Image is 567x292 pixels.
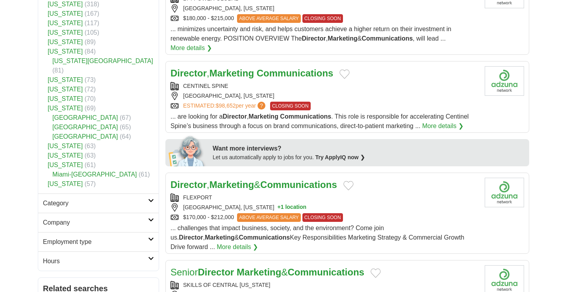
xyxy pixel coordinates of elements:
a: [US_STATE] [48,95,83,102]
strong: Marketing [237,267,281,277]
a: Director,Marketing&Communications [170,179,337,190]
span: (63) [85,143,96,149]
div: CENTINEL SPINE [170,82,478,90]
div: [GEOGRAPHIC_DATA], [US_STATE] [170,203,478,212]
a: [US_STATE] [48,20,83,26]
span: (61) [85,162,96,168]
span: (57) [85,180,96,187]
a: [US_STATE] [48,76,83,83]
strong: Marketing [248,113,278,120]
button: +1 location [278,203,307,212]
span: (167) [85,10,99,17]
a: [US_STATE][GEOGRAPHIC_DATA] [52,58,153,64]
strong: Director [223,113,247,120]
strong: Marketing [209,68,254,78]
span: ... challenges that impact business, society, and the environment? Come join us. , & Key Responsi... [170,225,464,250]
div: Want more interviews? [213,144,524,153]
a: More details ❯ [217,242,258,252]
span: (67) [120,114,131,121]
div: $180,000 - $215,000 [170,14,478,23]
a: [US_STATE] [48,162,83,168]
button: Add to favorite jobs [371,268,381,278]
div: SKILLS OF CENTRAL [US_STATE] [170,281,478,289]
h2: Employment type [43,237,148,247]
h2: Category [43,199,148,208]
span: (70) [85,95,96,102]
strong: Director [170,68,207,78]
a: Category [38,193,159,213]
strong: Communications [257,68,334,78]
a: [US_STATE] [48,29,83,36]
span: (63) [85,152,96,159]
div: $170,000 - $212,000 [170,213,478,222]
strong: Communications [260,179,337,190]
span: (117) [85,20,99,26]
span: $98,652 [216,102,236,109]
div: [GEOGRAPHIC_DATA], [US_STATE] [170,92,478,100]
span: (72) [85,86,96,93]
span: ... are looking for a , . This role is responsible for accelerating Centinel Spine’s business thr... [170,113,469,129]
span: ? [258,102,265,110]
a: [US_STATE] [48,105,83,112]
span: (73) [85,76,96,83]
span: (65) [120,124,131,130]
span: CLOSING SOON [302,14,343,23]
span: CLOSING SOON [302,213,343,222]
a: [US_STATE] [48,10,83,17]
button: Add to favorite jobs [339,69,350,79]
strong: Marketing [209,179,254,190]
span: CLOSING SOON [270,102,311,110]
strong: Director [179,234,203,241]
div: FLEXPORT [170,193,478,202]
strong: Director [170,179,207,190]
a: [US_STATE] [48,152,83,159]
span: (105) [85,29,99,36]
div: Let us automatically apply to jobs for you. [213,153,524,162]
span: ... minimizes uncertainty and risk, and helps customers achieve a higher return on their investme... [170,26,451,42]
strong: Communications [239,234,290,241]
strong: Communications [362,35,413,42]
h2: Company [43,218,148,227]
img: Company logo [485,178,524,207]
span: + [278,203,281,212]
a: [GEOGRAPHIC_DATA] [52,133,118,140]
strong: Communications [287,267,364,277]
img: Company logo [485,66,524,96]
a: [GEOGRAPHIC_DATA] [52,114,118,121]
span: (318) [85,1,99,7]
span: (69) [85,105,96,112]
a: Director,Marketing Communications [170,68,333,78]
a: [US_STATE] [48,1,83,7]
span: (89) [85,39,96,45]
a: [US_STATE] [48,39,83,45]
a: Miami-[GEOGRAPHIC_DATA] [52,171,137,178]
a: [US_STATE] [48,180,83,187]
strong: Director [198,267,234,277]
span: (61) [139,171,150,178]
a: Try ApplyIQ now ❯ [315,154,365,160]
span: (84) [85,48,96,55]
a: SeniorDirector Marketing&Communications [170,267,364,277]
a: Hours [38,251,159,271]
strong: Marketing [205,234,235,241]
button: Add to favorite jobs [343,181,354,190]
span: (81) [52,67,63,74]
a: Company [38,213,159,232]
img: apply-iq-scientist.png [169,135,207,166]
a: [US_STATE] [48,86,83,93]
strong: Communications [280,113,331,120]
div: [GEOGRAPHIC_DATA], [US_STATE] [170,4,478,13]
a: [US_STATE] [48,143,83,149]
strong: Marketing [328,35,358,42]
span: (64) [120,133,131,140]
a: ESTIMATED:$98,652per year? [183,102,267,110]
a: [US_STATE] [48,48,83,55]
a: [GEOGRAPHIC_DATA] [52,124,118,130]
h2: Hours [43,257,148,266]
a: More details ❯ [170,43,212,53]
span: ABOVE AVERAGE SALARY [237,213,301,222]
a: Employment type [38,232,159,251]
strong: Director [302,35,326,42]
a: More details ❯ [422,121,463,131]
span: ABOVE AVERAGE SALARY [237,14,301,23]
